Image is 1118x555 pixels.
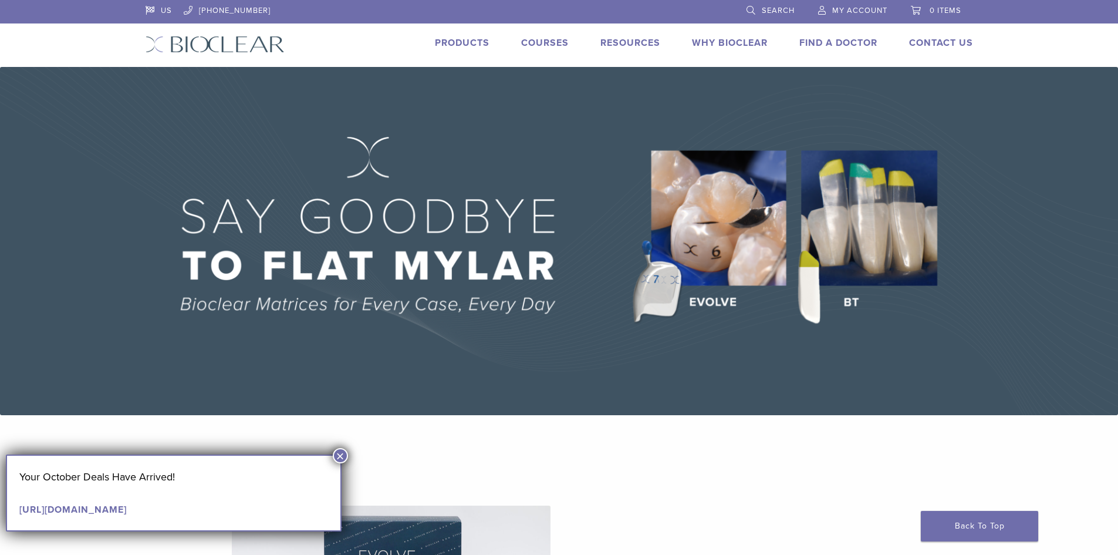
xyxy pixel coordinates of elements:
a: Resources [600,37,660,49]
span: Search [762,6,795,15]
span: My Account [832,6,887,15]
a: Why Bioclear [692,37,768,49]
a: [URL][DOMAIN_NAME] [19,504,127,516]
a: Products [435,37,489,49]
a: Courses [521,37,569,49]
span: 0 items [930,6,961,15]
a: Back To Top [921,511,1038,541]
a: Contact Us [909,37,973,49]
button: Close [333,448,348,463]
a: Find A Doctor [799,37,877,49]
img: Bioclear [146,36,285,53]
p: Your October Deals Have Arrived! [19,468,328,486]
